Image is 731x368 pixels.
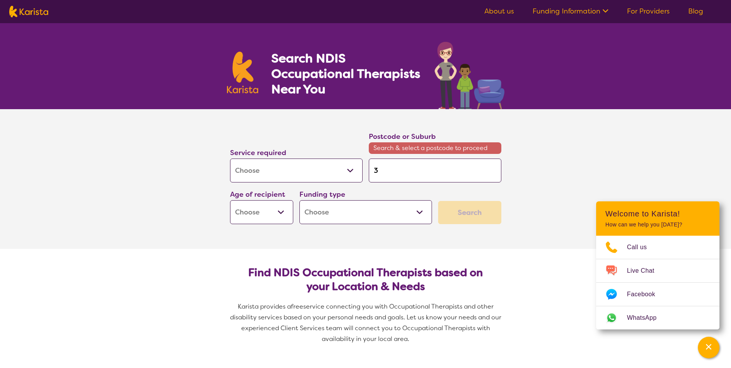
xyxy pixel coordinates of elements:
[484,7,514,16] a: About us
[230,190,285,199] label: Age of recipient
[596,236,719,329] ul: Choose channel
[227,52,259,93] img: Karista logo
[236,266,495,294] h2: Find NDIS Occupational Therapists based on your Location & Needs
[627,7,670,16] a: For Providers
[533,7,608,16] a: Funding Information
[627,265,664,277] span: Live Chat
[627,312,666,324] span: WhatsApp
[688,7,703,16] a: Blog
[627,241,656,253] span: Call us
[230,148,286,157] label: Service required
[230,302,503,343] span: service connecting you with Occupational Therapists and other disability services based on your p...
[605,209,710,218] h2: Welcome to Karista!
[9,6,48,17] img: Karista logo
[596,201,719,329] div: Channel Menu
[271,51,421,97] h1: Search NDIS Occupational Therapists Near You
[605,221,710,228] p: How can we help you [DATE]?
[299,190,345,199] label: Funding type
[435,42,504,109] img: occupational-therapy
[369,142,501,154] span: Search & select a postcode to proceed
[369,132,436,141] label: Postcode or Suburb
[291,302,303,311] span: free
[627,289,664,300] span: Facebook
[238,302,291,311] span: Karista provides a
[698,337,719,358] button: Channel Menu
[596,306,719,329] a: Web link opens in a new tab.
[369,159,501,182] input: Type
